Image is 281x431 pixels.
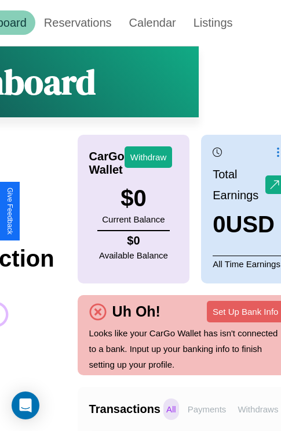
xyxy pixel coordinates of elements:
[121,10,185,35] a: Calendar
[35,10,121,35] a: Reservations
[185,398,229,420] p: Payments
[107,303,166,320] h4: Uh Oh!
[12,392,39,419] div: Open Intercom Messenger
[102,185,165,211] h3: $ 0
[235,398,281,420] p: Withdraws
[6,188,14,235] div: Give Feedback
[99,247,168,263] p: Available Balance
[89,403,160,416] h4: Transactions
[125,146,173,168] button: Withdraw
[89,150,125,177] h4: CarGo Wallet
[185,10,242,35] a: Listings
[213,164,265,206] p: Total Earnings
[102,211,165,227] p: Current Balance
[99,234,168,247] h4: $ 0
[163,398,179,420] p: All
